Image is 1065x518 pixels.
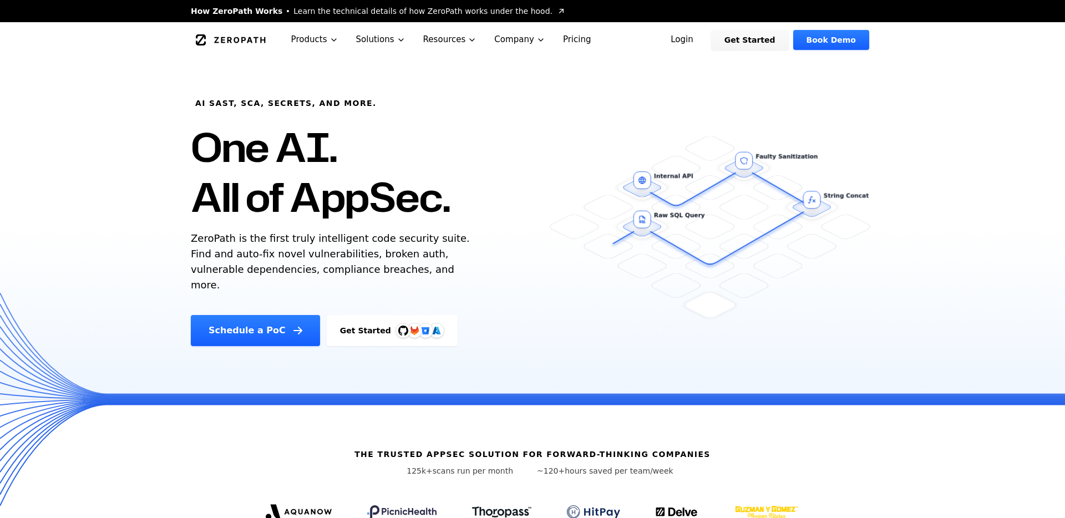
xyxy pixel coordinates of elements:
[711,30,789,50] a: Get Started
[537,465,673,476] p: hours saved per team/week
[177,22,887,57] nav: Global
[657,30,707,50] a: Login
[485,22,554,57] button: Company
[407,466,433,475] span: 125k+
[537,466,565,475] span: ~120+
[392,465,528,476] p: scans run per month
[432,326,441,335] img: Azure
[414,22,486,57] button: Resources
[793,30,869,50] a: Book Demo
[398,326,408,336] img: GitHub
[354,449,711,460] h6: The Trusted AppSec solution for forward-thinking companies
[554,22,600,57] a: Pricing
[191,231,475,293] p: ZeroPath is the first truly intelligent code security suite. Find and auto-fix novel vulnerabilit...
[191,6,566,17] a: How ZeroPath WorksLearn the technical details of how ZeroPath works under the hood.
[282,22,347,57] button: Products
[347,22,414,57] button: Solutions
[191,122,450,222] h1: One AI. All of AppSec.
[195,98,377,109] h6: AI SAST, SCA, Secrets, and more.
[191,6,282,17] span: How ZeroPath Works
[191,315,320,346] a: Schedule a PoC
[293,6,552,17] span: Learn the technical details of how ZeroPath works under the hood.
[472,506,531,517] img: Thoropass
[419,324,432,337] svg: Bitbucket
[327,315,458,346] a: Get StartedGitHubGitLabAzure
[403,319,425,342] img: GitLab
